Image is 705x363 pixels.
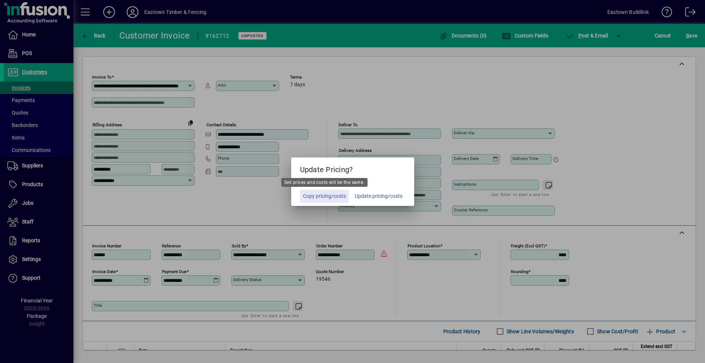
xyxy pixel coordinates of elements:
[281,178,368,187] div: Sell prices and costs will be the same.
[355,192,402,200] span: Update pricing/costs
[300,190,349,203] button: Copy pricing/costs
[291,157,414,179] h5: Update Pricing?
[303,192,346,200] span: Copy pricing/costs
[352,190,405,203] button: Update pricing/costs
